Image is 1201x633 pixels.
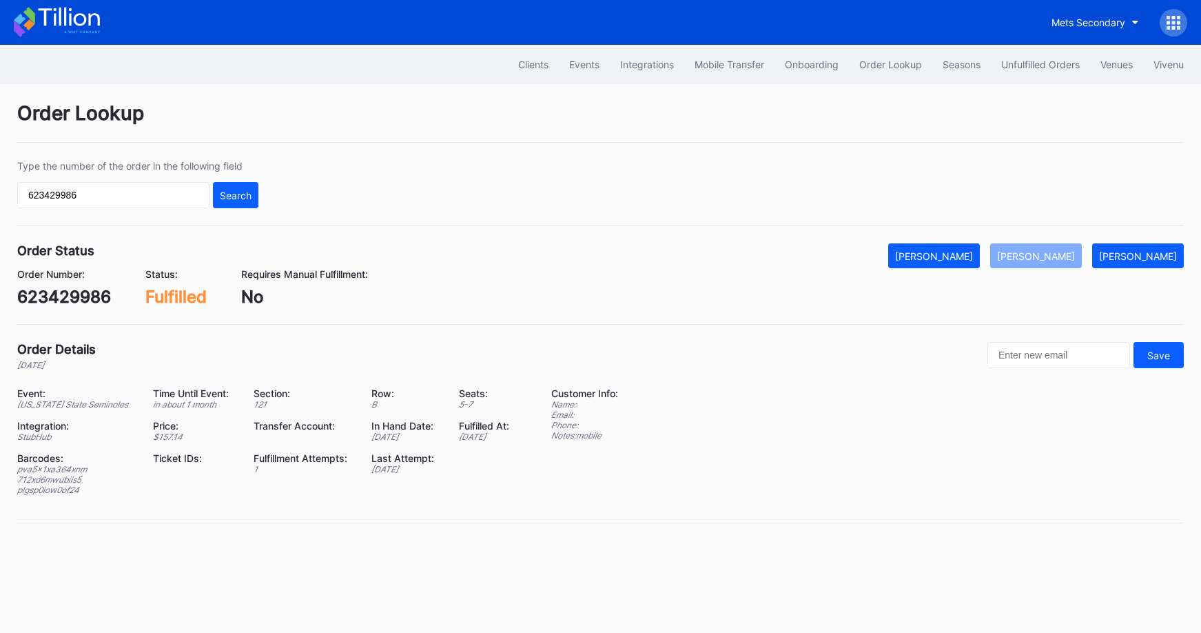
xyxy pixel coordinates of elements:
div: Time Until Event: [153,388,236,399]
div: [PERSON_NAME] [997,250,1075,262]
button: Onboarding [774,52,849,77]
button: [PERSON_NAME] [1092,243,1184,268]
div: Email: [551,410,618,420]
div: 121 [254,399,355,410]
button: Integrations [610,52,684,77]
div: Seasons [943,59,981,70]
div: Save [1147,350,1170,361]
div: [US_STATE] State Seminoles [17,399,136,410]
div: Order Details [17,342,96,356]
div: In Hand Date: [371,420,442,432]
div: Events [569,59,599,70]
div: Clients [518,59,548,70]
button: Search [213,182,258,208]
button: Seasons [932,52,991,77]
div: [PERSON_NAME] [1099,250,1177,262]
button: Venues [1090,52,1143,77]
div: Type the number of the order in the following field [17,160,258,172]
div: Fulfilled [145,287,207,307]
div: Row: [371,388,442,399]
div: StubHub [17,432,136,442]
button: [PERSON_NAME] [888,243,980,268]
div: B [371,399,442,410]
div: Last Attempt: [371,452,442,464]
div: plgsp0iow0of24 [17,485,136,495]
div: Integration: [17,420,136,432]
div: Barcodes: [17,452,136,464]
div: Requires Manual Fulfillment: [241,268,368,280]
div: Phone: [551,420,618,430]
div: Transfer Account: [254,420,355,432]
button: Save [1133,342,1184,368]
div: [DATE] [17,360,96,370]
button: Events [559,52,610,77]
div: Ticket IDs: [153,452,236,464]
div: in about 1 month [153,399,236,410]
div: Unfulfilled Orders [1001,59,1080,70]
div: 712xd6mwubiis5 [17,474,136,485]
div: Seats: [459,388,517,399]
button: Unfulfilled Orders [991,52,1090,77]
div: Venues [1100,59,1133,70]
div: Onboarding [785,59,839,70]
div: pva5x1xa364xnm [17,464,136,474]
div: Order Number: [17,268,111,280]
div: 1 [254,464,355,474]
div: Notes: mobile [551,430,618,441]
button: Clients [508,52,559,77]
div: Fulfilled At: [459,420,517,432]
div: [DATE] [459,432,517,442]
button: Order Lookup [849,52,932,77]
div: Customer Info: [551,388,618,399]
div: Integrations [620,59,674,70]
div: Mets Secondary [1051,17,1125,28]
div: Mobile Transfer [695,59,764,70]
div: No [241,287,368,307]
div: [PERSON_NAME] [895,250,973,262]
input: GT59662 [17,182,209,208]
div: Order Lookup [17,101,1184,143]
div: 623429986 [17,287,111,307]
div: Search [220,190,252,201]
div: Order Lookup [859,59,922,70]
div: Event: [17,388,136,399]
div: Order Status [17,243,94,258]
div: $ 157.14 [153,432,236,442]
button: Mobile Transfer [684,52,774,77]
input: Enter new email [987,342,1130,368]
div: Fulfillment Attempts: [254,452,355,464]
div: [DATE] [371,432,442,442]
div: Price: [153,420,236,432]
div: Name: [551,399,618,410]
div: [DATE] [371,464,442,474]
div: 5 - 7 [459,399,517,410]
div: Status: [145,268,207,280]
div: Vivenu [1153,59,1184,70]
div: Section: [254,388,355,399]
button: Mets Secondary [1041,10,1149,35]
button: [PERSON_NAME] [990,243,1082,268]
button: Vivenu [1143,52,1194,77]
